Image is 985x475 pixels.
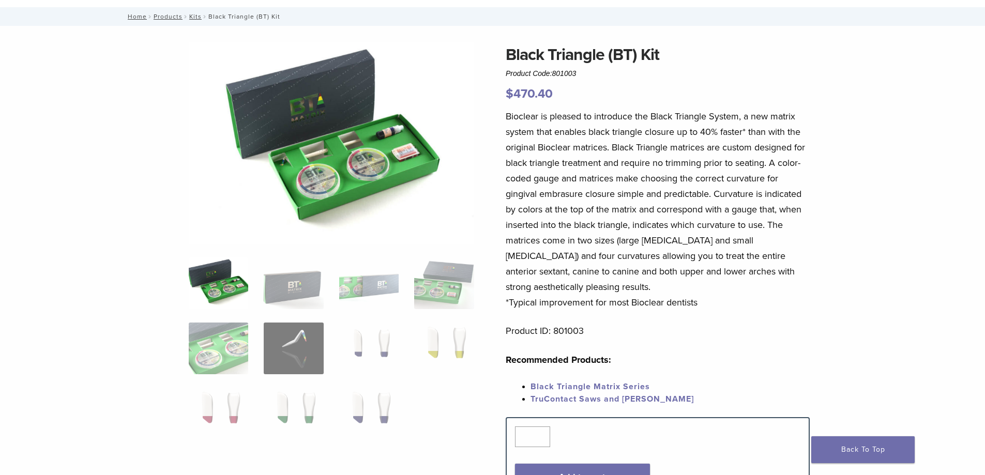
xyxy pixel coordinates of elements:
[264,323,323,374] img: Black Triangle (BT) Kit - Image 6
[339,388,399,439] img: Black Triangle (BT) Kit - Image 11
[414,257,474,309] img: Black Triangle (BT) Kit - Image 4
[506,354,611,365] strong: Recommended Products:
[414,323,474,374] img: Black Triangle (BT) Kit - Image 8
[506,86,513,101] span: $
[189,257,248,309] img: Intro-Black-Triangle-Kit-6-Copy-e1548792917662-324x324.jpg
[339,257,399,309] img: Black Triangle (BT) Kit - Image 3
[154,13,183,20] a: Products
[531,381,650,392] a: Black Triangle Matrix Series
[506,42,810,67] h1: Black Triangle (BT) Kit
[183,14,189,19] span: /
[125,13,147,20] a: Home
[506,86,553,101] bdi: 470.40
[264,257,323,309] img: Black Triangle (BT) Kit - Image 2
[506,69,576,78] span: Product Code:
[811,436,915,463] a: Back To Top
[506,323,810,339] p: Product ID: 801003
[189,42,474,244] img: Intro Black Triangle Kit-6 - Copy
[264,388,323,439] img: Black Triangle (BT) Kit - Image 10
[120,7,865,26] nav: Black Triangle (BT) Kit
[339,323,399,374] img: Black Triangle (BT) Kit - Image 7
[147,14,154,19] span: /
[189,323,248,374] img: Black Triangle (BT) Kit - Image 5
[202,14,208,19] span: /
[506,109,810,310] p: Bioclear is pleased to introduce the Black Triangle System, a new matrix system that enables blac...
[189,13,202,20] a: Kits
[189,388,248,439] img: Black Triangle (BT) Kit - Image 9
[552,69,577,78] span: 801003
[531,394,694,404] a: TruContact Saws and [PERSON_NAME]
